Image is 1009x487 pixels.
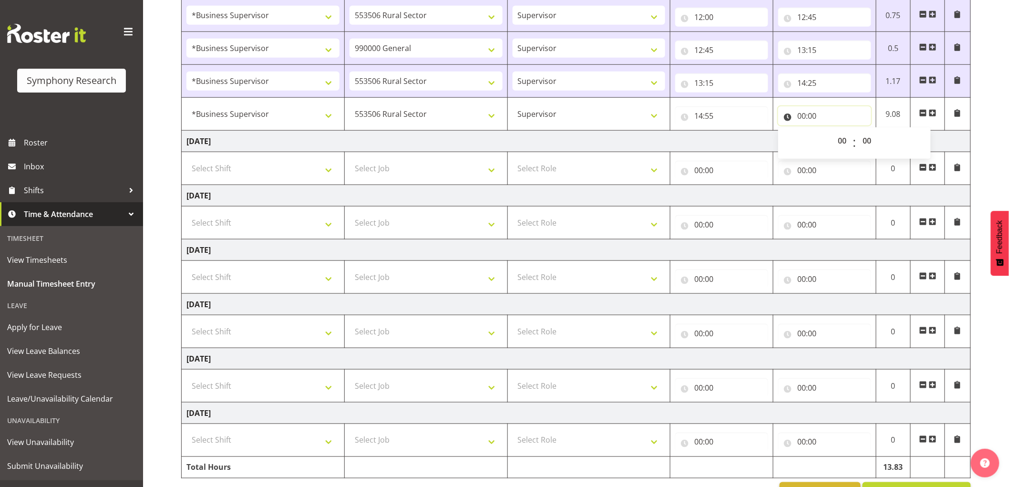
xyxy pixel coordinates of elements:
[675,324,768,343] input: Click to select...
[7,459,136,473] span: Submit Unavailability
[675,106,768,125] input: Click to select...
[2,248,141,272] a: View Timesheets
[675,41,768,60] input: Click to select...
[182,239,971,261] td: [DATE]
[778,378,871,397] input: Click to select...
[675,8,768,27] input: Click to select...
[182,348,971,370] td: [DATE]
[2,363,141,387] a: View Leave Requests
[24,135,138,150] span: Roster
[675,378,768,397] input: Click to select...
[7,24,86,43] img: Rosterit website logo
[7,320,136,334] span: Apply for Leave
[876,315,911,348] td: 0
[876,65,911,98] td: 1.17
[675,161,768,180] input: Click to select...
[182,457,345,478] td: Total Hours
[7,344,136,358] span: View Leave Balances
[2,339,141,363] a: View Leave Balances
[2,411,141,430] div: Unavailability
[7,392,136,406] span: Leave/Unavailability Calendar
[24,207,124,221] span: Time & Attendance
[876,370,911,403] td: 0
[778,269,871,289] input: Click to select...
[991,211,1009,276] button: Feedback - Show survey
[675,73,768,93] input: Click to select...
[876,457,911,478] td: 13.83
[980,458,990,468] img: help-xxl-2.png
[996,220,1004,254] span: Feedback
[182,294,971,315] td: [DATE]
[876,424,911,457] td: 0
[876,261,911,294] td: 0
[876,207,911,239] td: 0
[778,433,871,452] input: Click to select...
[7,368,136,382] span: View Leave Requests
[7,277,136,291] span: Manual Timesheet Entry
[24,159,138,174] span: Inbox
[7,253,136,267] span: View Timesheets
[675,269,768,289] input: Click to select...
[182,131,971,152] td: [DATE]
[876,32,911,65] td: 0.5
[2,454,141,478] a: Submit Unavailability
[778,161,871,180] input: Click to select...
[2,296,141,315] div: Leave
[778,215,871,234] input: Click to select...
[182,185,971,207] td: [DATE]
[2,272,141,296] a: Manual Timesheet Entry
[778,324,871,343] input: Click to select...
[675,433,768,452] input: Click to select...
[27,73,116,88] div: Symphony Research
[778,106,871,125] input: Click to select...
[2,315,141,339] a: Apply for Leave
[876,152,911,185] td: 0
[876,98,911,131] td: 9.08
[778,73,871,93] input: Click to select...
[7,435,136,449] span: View Unavailability
[2,228,141,248] div: Timesheet
[675,215,768,234] input: Click to select...
[778,41,871,60] input: Click to select...
[2,387,141,411] a: Leave/Unavailability Calendar
[778,8,871,27] input: Click to select...
[853,131,856,155] span: :
[182,403,971,424] td: [DATE]
[2,430,141,454] a: View Unavailability
[24,183,124,197] span: Shifts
